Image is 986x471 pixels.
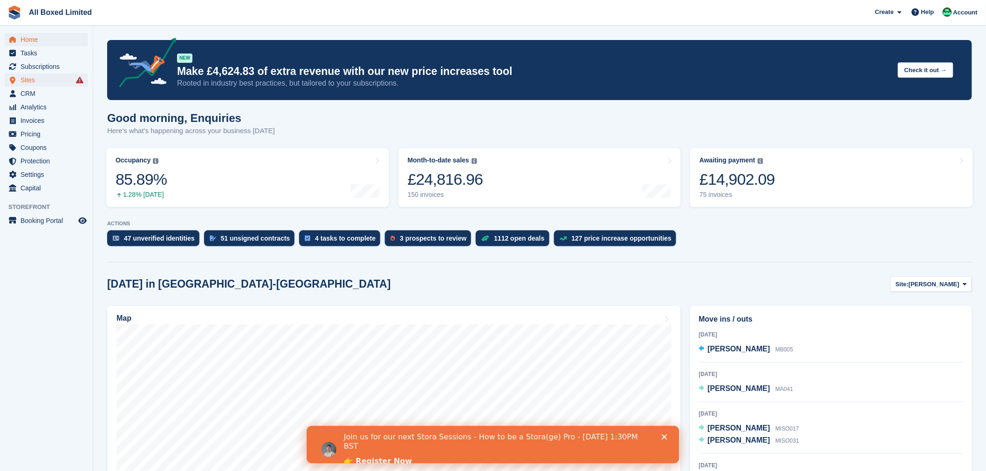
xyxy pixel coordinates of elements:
[77,215,88,226] a: Preview store
[299,230,385,251] a: 4 tasks to complete
[153,158,158,164] img: icon-info-grey-7440780725fd019a000dd9b08b2336e03edf1995a4989e88bcd33f0948082b44.svg
[210,235,216,241] img: contract_signature_icon-13c848040528278c33f63329250d36e43548de30e8caae1d1a13099fd9432cc5.svg
[699,435,799,447] a: [PERSON_NAME] MISO031
[37,31,105,41] a: 👉 Register Now
[7,6,21,20] img: stora-icon-8386f47178a22dfd0bd8f6a31ec36ba5ce8667c1dd55bd0f319d3a0aa187defe.svg
[390,235,395,241] img: prospect-51fa495bee0391a8d652442698ab0144808aea92771e9ea1ae160a38d050c398.svg
[708,424,770,432] span: [PERSON_NAME]
[5,60,88,73] a: menu
[5,128,88,141] a: menu
[8,202,93,212] span: Storefront
[708,345,770,353] span: [PERSON_NAME]
[107,112,275,124] h1: Good morning, Enquiries
[5,155,88,168] a: menu
[111,38,177,91] img: price-adjustments-announcement-icon-8257ccfd72463d97f412b2fc003d46551f7dbcb40ab6d574587a9cd5c0d94...
[699,423,799,435] a: [PERSON_NAME] MISO017
[5,47,88,60] a: menu
[315,235,376,242] div: 4 tasks to complete
[116,170,167,189] div: 85.89%
[476,230,554,251] a: 1112 open deals
[890,276,972,292] button: Site: [PERSON_NAME]
[177,54,192,63] div: NEW
[408,191,483,199] div: 150 invoices
[481,235,489,242] img: deal-1b604bf984904fb50ccaf53a9ad4b4a5d6e5aea283cecdc64d6e3604feb123c2.svg
[775,386,793,392] span: MA041
[699,383,794,395] a: [PERSON_NAME] MA041
[690,148,973,207] a: Awaiting payment £14,902.09 75 invoices
[408,170,483,189] div: £24,816.96
[554,230,681,251] a: 127 price increase opportunities
[385,230,476,251] a: 3 prospects to review
[76,76,83,84] i: Smart entry sync failures have occurred
[116,191,167,199] div: 1.28% [DATE]
[21,74,76,87] span: Sites
[5,214,88,227] a: menu
[107,230,204,251] a: 47 unverified identities
[398,148,681,207] a: Month-to-date sales £24,816.96 150 invoices
[699,410,963,418] div: [DATE]
[177,78,890,88] p: Rooted in industry best practices, but tailored to your subscriptions.
[106,148,389,207] a: Occupancy 85.89% 1.28% [DATE]
[699,330,963,339] div: [DATE]
[699,461,963,470] div: [DATE]
[355,8,364,14] div: Close
[560,236,567,241] img: price_increase_opportunities-93ffe204e8149a01c8c9dc8f82e8f89637d9d84a8eef4429ea346261dce0b2c0.svg
[708,384,770,392] span: [PERSON_NAME]
[116,314,131,323] h2: Map
[21,168,76,181] span: Settings
[408,156,469,164] div: Month-to-date sales
[5,74,88,87] a: menu
[472,158,477,164] img: icon-info-grey-7440780725fd019a000dd9b08b2336e03edf1995a4989e88bcd33f0948082b44.svg
[21,87,76,100] span: CRM
[21,141,76,154] span: Coupons
[953,8,978,17] span: Account
[21,182,76,195] span: Capital
[204,230,300,251] a: 51 unsigned contracts
[21,214,76,227] span: Booking Portal
[21,60,76,73] span: Subscriptions
[400,235,466,242] div: 3 prospects to review
[21,155,76,168] span: Protection
[107,278,391,290] h2: [DATE] in [GEOGRAPHIC_DATA]-[GEOGRAPHIC_DATA]
[21,33,76,46] span: Home
[21,114,76,127] span: Invoices
[21,128,76,141] span: Pricing
[307,426,679,464] iframe: Intercom live chat banner
[699,156,755,164] div: Awaiting payment
[699,170,775,189] div: £14,902.09
[758,158,763,164] img: icon-info-grey-7440780725fd019a000dd9b08b2336e03edf1995a4989e88bcd33f0948082b44.svg
[177,65,890,78] p: Make £4,624.83 of extra revenue with our new price increases tool
[909,280,959,289] span: [PERSON_NAME]
[5,114,88,127] a: menu
[124,235,195,242] div: 47 unverified identities
[305,235,310,241] img: task-75834270c22a3079a89374b754ae025e5fb1db73e45f91037f5363f120a921f8.svg
[21,101,76,114] span: Analytics
[107,126,275,136] p: Here's what's happening across your business [DATE]
[494,235,544,242] div: 1112 open deals
[708,436,770,444] span: [PERSON_NAME]
[775,425,799,432] span: MISO017
[116,156,151,164] div: Occupancy
[5,182,88,195] a: menu
[699,191,775,199] div: 75 invoices
[699,343,794,356] a: [PERSON_NAME] MB005
[21,47,76,60] span: Tasks
[921,7,934,17] span: Help
[699,314,963,325] h2: Move ins / outs
[5,141,88,154] a: menu
[5,168,88,181] a: menu
[896,280,909,289] span: Site:
[5,87,88,100] a: menu
[25,5,96,20] a: All Boxed Limited
[5,101,88,114] a: menu
[107,221,972,227] p: ACTIONS
[699,370,963,378] div: [DATE]
[943,7,952,17] img: Enquiries
[875,7,894,17] span: Create
[775,346,793,353] span: MB005
[775,437,799,444] span: MISO031
[221,235,290,242] div: 51 unsigned contracts
[113,235,119,241] img: verify_identity-adf6edd0f0f0b5bbfe63781bf79b02c33cf7c696d77639b501bdc392416b5a36.svg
